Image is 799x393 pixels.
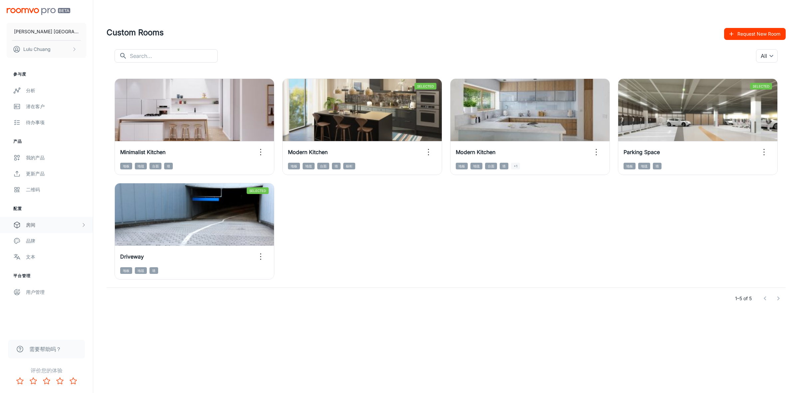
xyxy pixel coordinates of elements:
[26,154,86,161] div: 我的产品
[7,8,70,15] img: Roomvo PRO Beta
[456,148,495,156] h6: Modern Kitchen
[511,163,520,169] span: +1
[135,267,147,274] span: 地毯
[26,221,81,229] div: 房间
[456,163,468,169] span: 地板
[149,267,158,274] span: 墙
[247,187,269,194] span: Selected
[343,163,355,169] span: 橱柜
[14,28,79,35] p: [PERSON_NAME] [GEOGRAPHIC_DATA]
[750,83,772,90] span: Selected
[120,253,144,261] h6: Driveway
[288,163,300,169] span: 地板
[485,163,497,169] span: 台面
[470,163,482,169] span: 地毯
[26,87,86,94] div: 分析
[149,163,161,169] span: 台面
[303,163,315,169] span: 地毯
[26,237,86,245] div: 品牌
[120,267,132,274] span: 地板
[107,27,724,39] h4: Custom Rooms
[26,170,86,177] div: 更新产品
[120,163,132,169] span: 地板
[26,186,86,193] div: 二维码
[26,253,86,261] div: 文本
[288,148,328,156] h6: Modern Kitchen
[130,49,218,63] input: Search...
[26,119,86,126] div: 待办事项
[7,23,86,40] button: [PERSON_NAME] [GEOGRAPHIC_DATA]
[23,46,51,53] p: Lulu Chuang
[135,163,147,169] span: 地毯
[332,163,341,169] span: 墙
[638,163,650,169] span: 地毯
[735,295,752,302] p: 1–5 of 5
[624,148,660,156] h6: Parking Space
[26,289,86,296] div: 用户管理
[317,163,329,169] span: 台面
[653,163,662,169] span: 墙
[164,163,173,169] span: 墙
[724,28,786,40] button: Request New Room
[624,163,636,169] span: 地板
[26,103,86,110] div: 潜在客户
[756,49,778,63] div: All
[414,83,436,90] span: Selected
[500,163,508,169] span: 墙
[120,148,165,156] h6: Minimalist Kitchen
[7,41,86,58] button: Lulu Chuang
